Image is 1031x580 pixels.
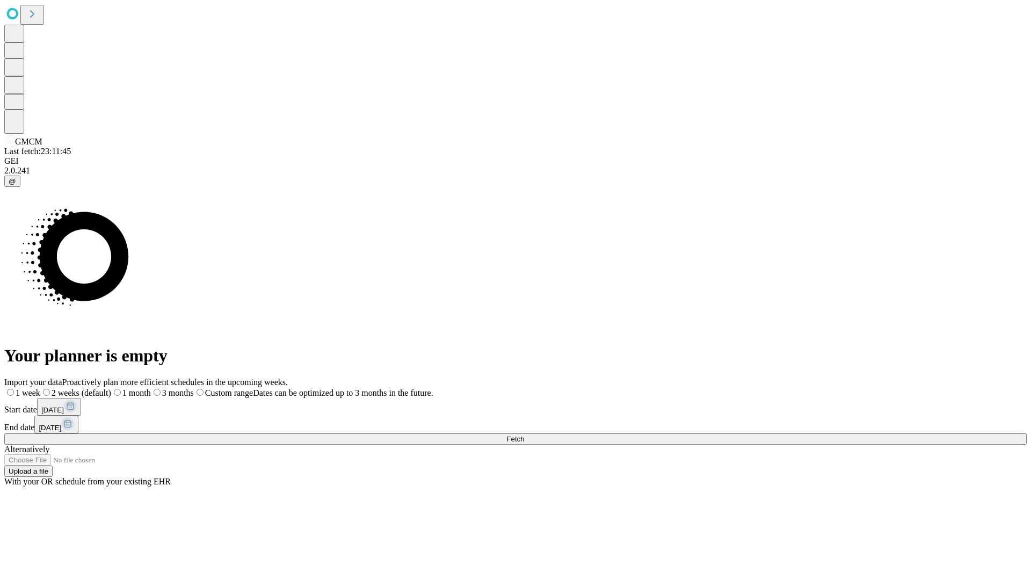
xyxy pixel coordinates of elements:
[4,466,53,477] button: Upload a file
[4,346,1027,366] h1: Your planner is empty
[37,398,81,416] button: [DATE]
[9,177,16,185] span: @
[4,445,49,454] span: Alternatively
[4,378,62,387] span: Import your data
[43,389,50,396] input: 2 weeks (default)
[253,388,433,397] span: Dates can be optimized up to 3 months in the future.
[4,166,1027,176] div: 2.0.241
[4,416,1027,433] div: End date
[4,477,171,486] span: With your OR schedule from your existing EHR
[154,389,161,396] input: 3 months
[4,176,20,187] button: @
[15,137,42,146] span: GMCM
[62,378,288,387] span: Proactively plan more efficient schedules in the upcoming weeks.
[4,433,1027,445] button: Fetch
[122,388,151,397] span: 1 month
[197,389,204,396] input: Custom rangeDates can be optimized up to 3 months in the future.
[16,388,40,397] span: 1 week
[7,389,14,396] input: 1 week
[39,424,61,432] span: [DATE]
[4,156,1027,166] div: GEI
[52,388,111,397] span: 2 weeks (default)
[506,435,524,443] span: Fetch
[41,406,64,414] span: [DATE]
[205,388,253,397] span: Custom range
[4,398,1027,416] div: Start date
[114,389,121,396] input: 1 month
[162,388,194,397] span: 3 months
[34,416,78,433] button: [DATE]
[4,147,71,156] span: Last fetch: 23:11:45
